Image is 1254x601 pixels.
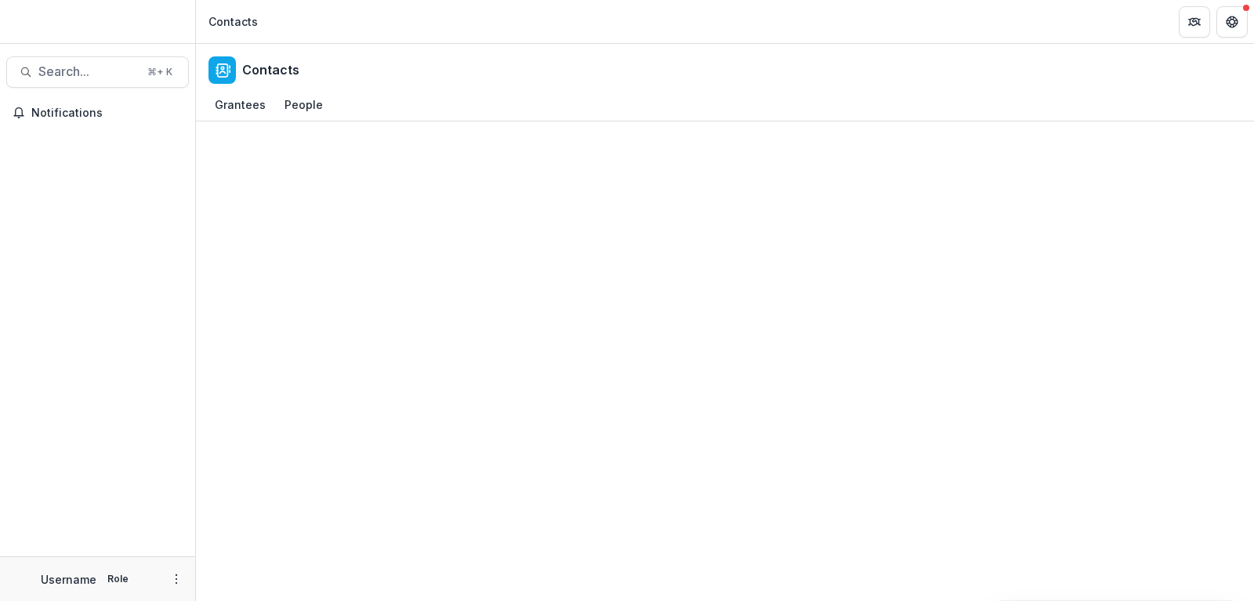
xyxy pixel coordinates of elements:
a: Grantees [208,90,272,121]
div: Contacts [208,13,258,30]
div: People [278,93,329,116]
div: ⌘ + K [144,63,176,81]
button: Partners [1179,6,1210,38]
p: Username [41,571,96,588]
span: Search... [38,64,138,79]
button: More [167,570,186,588]
span: Notifications [31,107,183,120]
h2: Contacts [242,63,299,78]
button: Search... [6,56,189,88]
a: People [278,90,329,121]
div: Grantees [208,93,272,116]
nav: breadcrumb [202,10,264,33]
button: Get Help [1216,6,1248,38]
button: Notifications [6,100,189,125]
p: Role [103,572,133,586]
